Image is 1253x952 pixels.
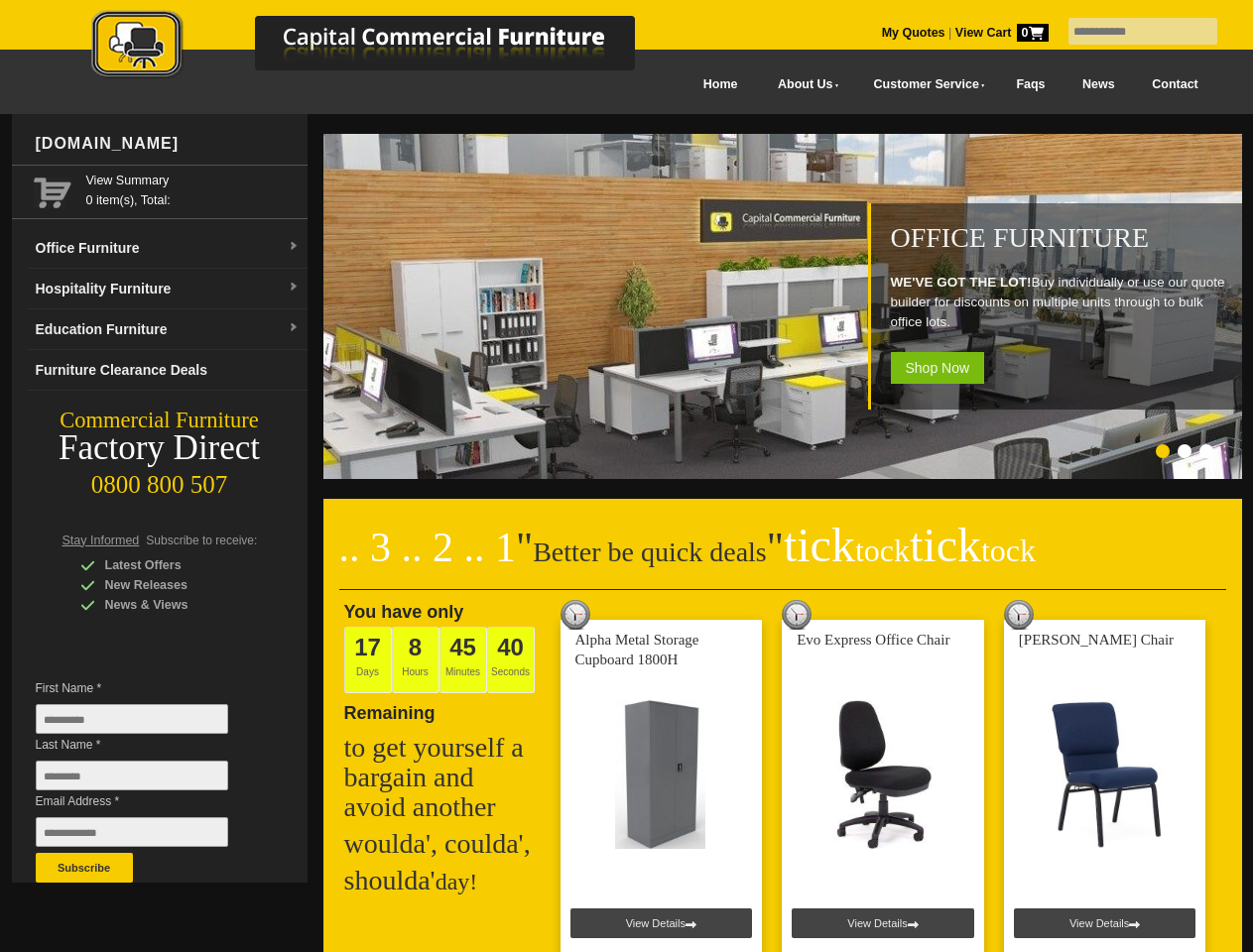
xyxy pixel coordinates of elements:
span: 17 [354,634,381,660]
span: 0 item(s), Total: [86,171,300,207]
span: Seconds [487,627,535,693]
input: First Name * [36,704,228,734]
span: 45 [449,634,476,660]
a: View Cart0 [951,26,1048,40]
span: Days [344,627,392,693]
li: Page dot 2 [1178,444,1191,458]
span: First Name * [36,678,258,698]
span: tock [855,533,910,568]
h2: Better be quick deals [339,531,1226,590]
span: " [767,525,1036,570]
span: Minutes [439,627,487,693]
div: 0800 800 507 [12,461,308,499]
a: Contact [1133,62,1216,107]
span: Last Name * [36,735,258,755]
img: tick tock deal clock [1004,600,1034,630]
a: Furniture Clearance Deals [28,350,308,391]
h2: shoulda' [344,866,543,896]
a: Hospitality Furnituredropdown [28,269,308,309]
a: Office Furniture WE'VE GOT THE LOT!Buy individually or use our quote builder for discounts on mul... [323,468,1246,482]
span: tock [981,533,1036,568]
strong: View Cart [955,26,1049,40]
img: Office Furniture [323,134,1246,479]
span: 8 [409,634,422,660]
img: tick tock deal clock [561,600,590,630]
a: View Summary [86,171,300,190]
span: Shop Now [891,352,985,384]
a: Education Furnituredropdown [28,309,308,350]
input: Email Address * [36,817,228,847]
img: tick tock deal clock [782,600,812,630]
a: About Us [756,62,851,107]
a: Capital Commercial Furniture Logo [37,10,731,88]
div: New Releases [80,575,269,595]
h2: to get yourself a bargain and avoid another [344,733,543,822]
span: tick tick [784,519,1036,571]
span: 0 [1017,24,1049,42]
span: Email Address * [36,791,258,811]
span: day! [436,869,478,894]
span: Subscribe to receive: [146,534,257,547]
a: Office Furnituredropdown [28,228,308,269]
li: Page dot 3 [1199,444,1213,458]
button: Subscribe [36,853,133,883]
p: Buy individually or use our quote builder for discounts on multiple units through to bulk office ... [891,273,1232,332]
span: " [516,525,533,570]
img: Capital Commercial Furniture Logo [37,10,731,82]
strong: WE'VE GOT THE LOT! [891,275,1032,290]
h2: woulda', coulda', [344,829,543,859]
input: Last Name * [36,761,228,790]
div: Latest Offers [80,555,269,575]
img: dropdown [288,282,300,294]
div: News & Views [80,595,269,615]
li: Page dot 1 [1156,444,1170,458]
span: Remaining [344,695,436,723]
span: Stay Informed [63,534,140,547]
span: .. 3 .. 2 .. 1 [339,525,517,570]
span: You have only [344,602,464,622]
img: dropdown [288,241,300,253]
a: Customer Service [851,62,997,107]
a: News [1064,62,1133,107]
img: dropdown [288,322,300,334]
a: My Quotes [882,26,945,40]
a: Faqs [998,62,1065,107]
div: Factory Direct [12,434,308,462]
span: 40 [497,634,524,660]
h1: Office Furniture [891,223,1232,253]
div: Commercial Furniture [12,407,308,434]
div: [DOMAIN_NAME] [28,114,308,174]
span: Hours [392,627,439,693]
